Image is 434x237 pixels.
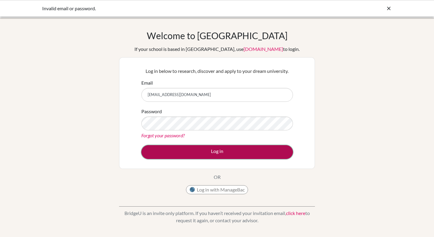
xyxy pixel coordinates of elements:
a: click here [286,210,305,216]
label: Password [141,108,162,115]
button: Log in with ManageBac [186,185,248,194]
p: Log in below to research, discover and apply to your dream university. [141,67,293,75]
div: If your school is based in [GEOGRAPHIC_DATA], use to login. [134,45,300,53]
h1: Welcome to [GEOGRAPHIC_DATA] [147,30,288,41]
button: Log in [141,145,293,159]
div: Invalid email or password. [42,5,301,12]
label: Email [141,79,153,86]
a: [DOMAIN_NAME] [244,46,283,52]
p: BridgeU is an invite only platform. If you haven’t received your invitation email, to request it ... [119,210,315,224]
a: Forgot your password? [141,133,185,138]
p: OR [214,173,221,181]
